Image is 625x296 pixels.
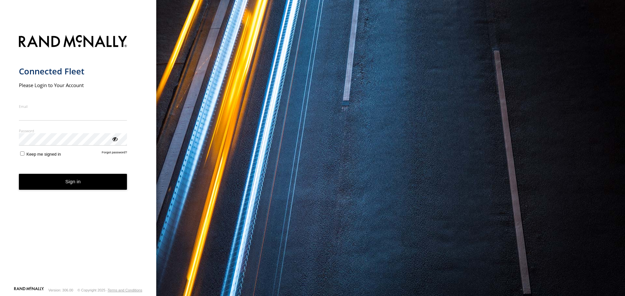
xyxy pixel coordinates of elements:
h1: Connected Fleet [19,66,127,77]
h2: Please Login to Your Account [19,82,127,88]
div: © Copyright 2025 - [77,288,142,292]
img: Rand McNally [19,34,127,50]
button: Sign in [19,174,127,190]
label: Password [19,128,127,133]
span: Keep me signed in [26,152,61,157]
input: Keep me signed in [20,151,24,156]
a: Forgot password? [102,150,127,157]
div: ViewPassword [111,135,118,142]
a: Visit our Website [14,287,44,293]
form: main [19,31,138,286]
div: Version: 306.00 [49,288,73,292]
a: Terms and Conditions [108,288,142,292]
label: Email [19,104,127,109]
